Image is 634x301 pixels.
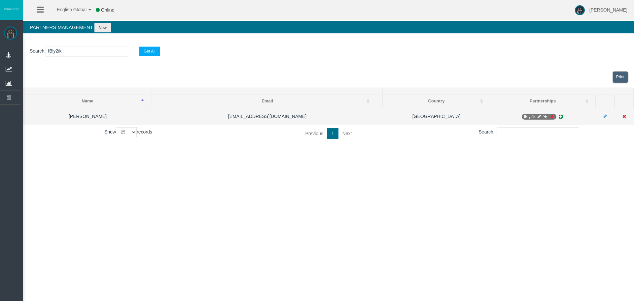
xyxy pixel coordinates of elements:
[613,71,628,83] a: View print view
[94,23,111,32] button: New
[30,47,44,55] label: Search
[301,128,327,139] a: Previous
[616,75,624,79] span: Print
[152,95,383,108] th: Email: activate to sort column ascending
[327,128,338,139] a: 1
[30,47,627,57] p: :
[48,7,87,12] span: English Global
[558,114,564,119] i: Add new Partnership
[152,108,383,125] td: [EMAIL_ADDRESS][DOMAIN_NAME]
[30,24,93,30] span: Partners Management
[116,127,137,137] select: Showrecords
[490,95,595,108] th: Partnerships: activate to sort column ascending
[497,127,579,137] input: Search:
[479,127,579,137] label: Search:
[383,108,490,125] td: [GEOGRAPHIC_DATA]
[383,95,490,108] th: Country: activate to sort column ascending
[23,95,152,108] th: Name: activate to sort column descending
[575,5,585,15] img: user-image
[104,127,152,137] label: Show records
[101,7,114,13] span: Online
[543,115,548,119] i: Generate Direct Link
[549,115,554,119] i: Deactivate Partnership
[522,114,557,120] span: IB
[537,115,542,119] i: Manage Partnership
[3,8,20,10] img: logo.svg
[23,108,152,125] td: [PERSON_NAME]
[589,7,627,13] span: [PERSON_NAME]
[139,47,159,56] button: Get All
[338,128,356,139] a: Next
